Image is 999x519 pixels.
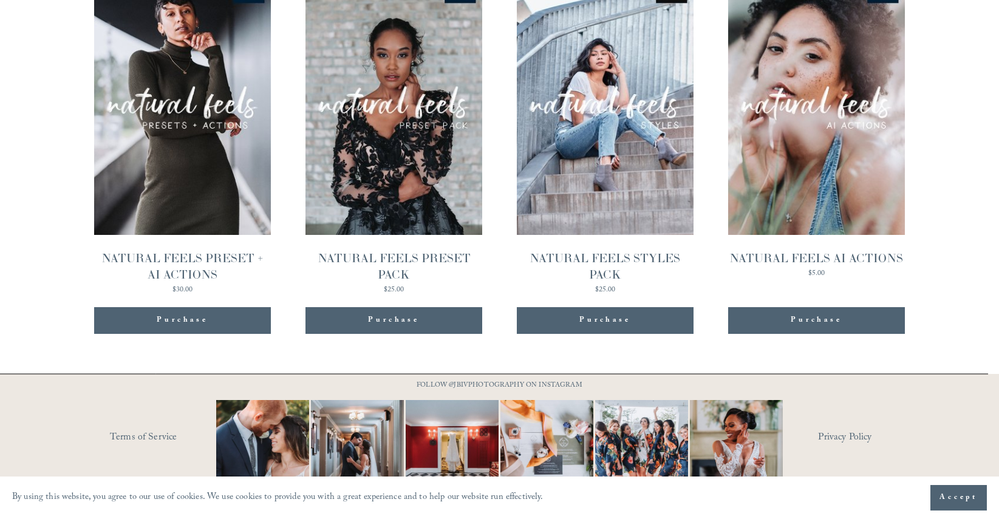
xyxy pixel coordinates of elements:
div: Purchase [728,307,904,334]
a: Privacy Policy [818,429,924,447]
img: Bring the color, bring the energy! Your special day deserves nothing less. Let the good vibes do ... [572,400,712,493]
div: Purchase [368,314,419,327]
div: Purchase [94,307,270,334]
div: NATURAL FEELS PRESET + AI ACTIONS [94,250,270,283]
div: Purchase [579,314,630,327]
img: A lot of couples get nervous in front of the camera and that&rsquo;s completely normal. You&rsquo... [193,400,333,493]
div: Purchase [517,307,693,334]
span: Accept [939,492,978,504]
img: Flatlay shots are definitely a must-have for every wedding day. They're an art form of their own.... [477,400,617,493]
div: NATURAL FEELS STYLES PACK [517,250,693,283]
img: Not your average dress photo. But then again, you're not here for an average wedding or looking f... [383,400,522,493]
div: $25.00 [517,287,693,294]
div: Purchase [157,314,208,327]
div: $5.00 [728,270,904,277]
a: Terms of Service [110,429,251,447]
div: NATURAL FEELS AI ACTIONS [728,250,904,266]
p: By using this website, you agree to our use of cookies. We use cookies to provide you with a grea... [12,489,544,507]
button: Accept [930,485,987,511]
img: A quiet hallway. A single kiss. That&rsquo;s all it takes 📷 #RaleighWeddingPhotographer [288,400,428,493]
div: Purchase [791,314,842,327]
div: NATURAL FEELS PRESET PACK [305,250,482,283]
img: You can just tell I love this job so much 📷 It&rsquo;s moments like this one that makes all the l... [674,400,798,493]
div: Purchase [305,307,482,334]
p: FOLLOW @JBIVPHOTOGRAPHY ON INSTAGRAM [394,379,606,393]
div: $30.00 [94,287,270,294]
div: $25.00 [305,287,482,294]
